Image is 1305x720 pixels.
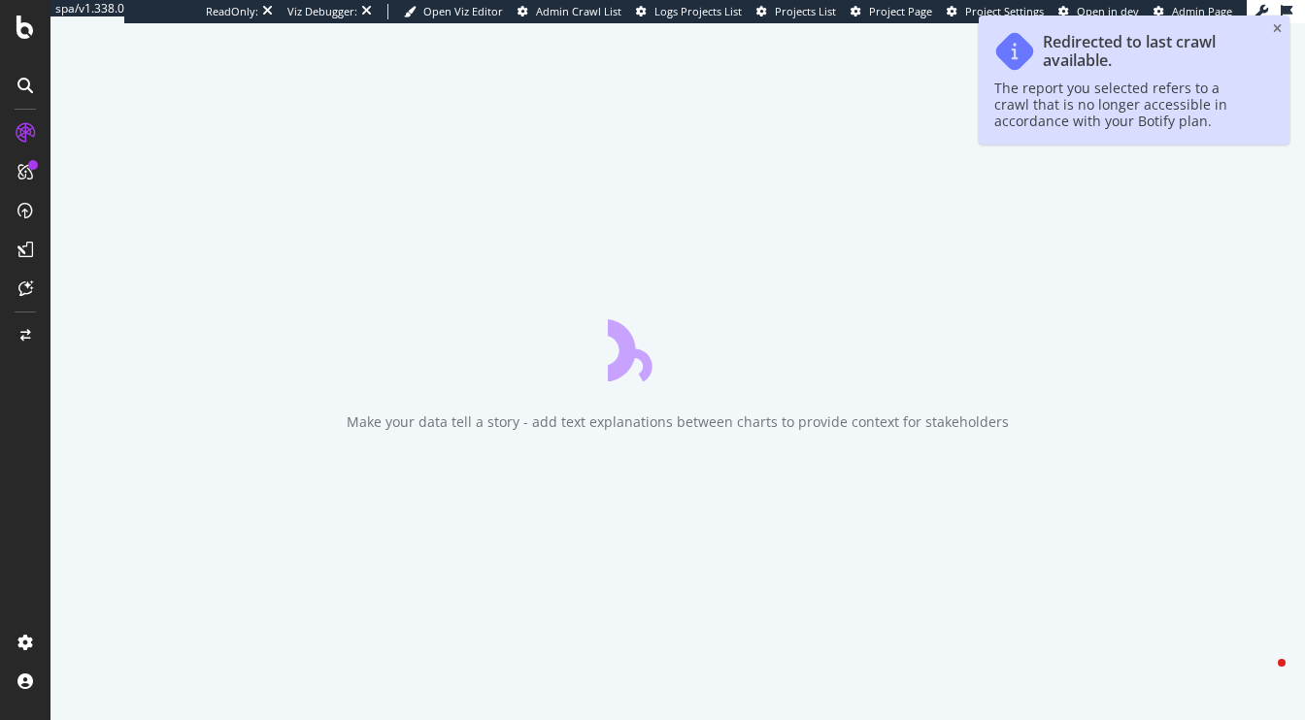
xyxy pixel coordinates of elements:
span: Projects List [775,4,836,18]
span: Logs Projects List [654,4,742,18]
div: ReadOnly: [206,4,258,19]
div: animation [608,311,748,381]
div: Redirected to last crawl available. [1043,33,1255,70]
div: close toast [1273,23,1282,35]
a: Project Settings [947,4,1044,19]
iframe: Intercom live chat [1239,654,1286,701]
a: Project Page [851,4,932,19]
div: Make your data tell a story - add text explanations between charts to provide context for stakeho... [347,412,1009,432]
a: Open Viz Editor [404,4,503,19]
a: Admin Page [1154,4,1232,19]
div: The report you selected refers to a crawl that is no longer accessible in accordance with your Bo... [994,80,1255,129]
span: Admin Page [1172,4,1232,18]
span: Project Settings [965,4,1044,18]
a: Logs Projects List [636,4,742,19]
span: Project Page [869,4,932,18]
span: Open in dev [1077,4,1139,18]
a: Projects List [756,4,836,19]
span: Open Viz Editor [423,4,503,18]
span: Admin Crawl List [536,4,621,18]
a: Admin Crawl List [518,4,621,19]
a: Open in dev [1058,4,1139,19]
div: Viz Debugger: [287,4,357,19]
